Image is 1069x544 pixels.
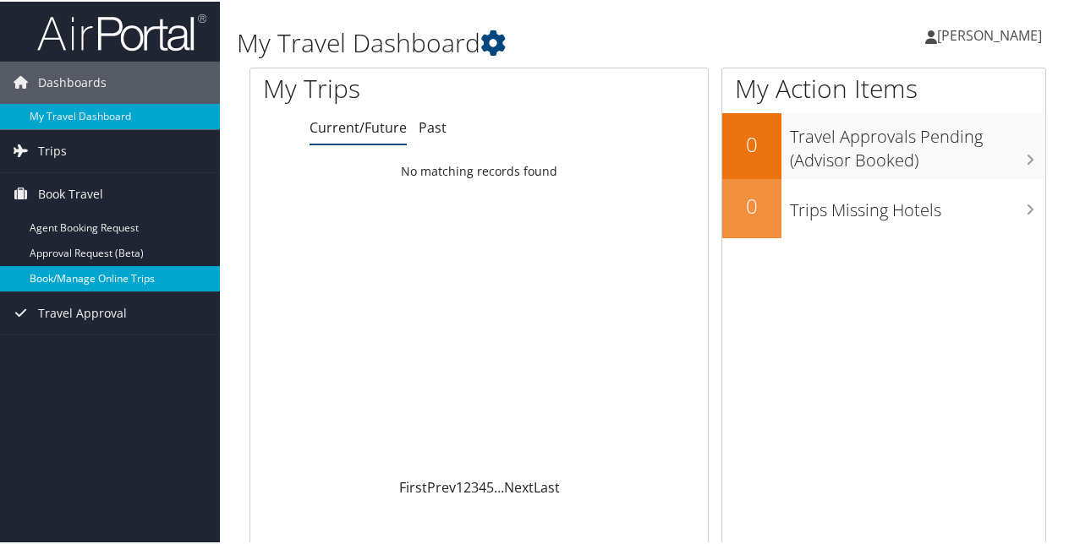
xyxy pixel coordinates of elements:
a: 2 [463,476,471,495]
h1: My Travel Dashboard [237,24,785,59]
a: [PERSON_NAME] [925,8,1059,59]
a: 4 [479,476,486,495]
td: No matching records found [250,155,708,185]
span: [PERSON_NAME] [937,24,1042,43]
h3: Trips Missing Hotels [790,188,1045,220]
a: Current/Future [310,117,407,135]
a: 0Trips Missing Hotels [722,177,1045,237]
h3: Travel Approvals Pending (Advisor Booked) [790,115,1045,171]
a: Past [419,117,447,135]
span: … [494,476,504,495]
a: 3 [471,476,479,495]
a: 1 [456,476,463,495]
span: Book Travel [38,171,103,214]
h1: My Action Items [722,69,1045,105]
a: Last [534,476,560,495]
a: Prev [427,476,456,495]
h1: My Trips [263,69,505,105]
span: Trips [38,128,67,171]
span: Dashboards [38,60,107,102]
a: 5 [486,476,494,495]
a: 0Travel Approvals Pending (Advisor Booked) [722,112,1045,177]
a: Next [504,476,534,495]
h2: 0 [722,128,781,157]
img: airportal-logo.png [37,11,206,51]
span: Travel Approval [38,291,127,333]
h2: 0 [722,190,781,219]
a: First [399,476,427,495]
